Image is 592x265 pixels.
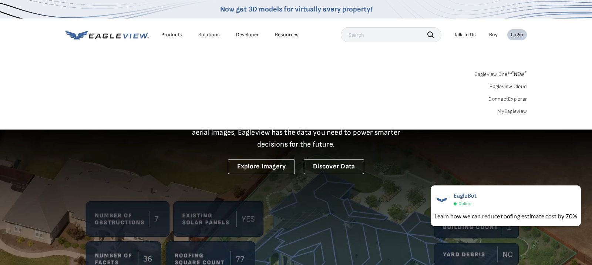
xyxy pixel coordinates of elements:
div: Solutions [198,31,220,38]
div: Talk To Us [454,31,476,38]
a: Eagleview Cloud [490,83,527,90]
span: NEW [512,71,527,77]
span: Online [458,201,471,207]
a: Discover Data [304,159,364,174]
a: Eagleview One™*NEW* [474,69,527,77]
a: ConnectExplorer [488,96,527,103]
div: Resources [275,31,299,38]
a: Now get 3D models for virtually every property! [220,5,372,14]
a: Explore Imagery [228,159,295,174]
div: Products [161,31,182,38]
a: Developer [236,31,259,38]
span: EagleBot [454,192,477,199]
p: A new era starts here. Built on more than 3.5 billion high-resolution aerial images, Eagleview ha... [183,115,409,150]
img: EagleBot [434,192,449,207]
div: Login [511,31,523,38]
input: Search [341,27,441,42]
a: MyEagleview [497,108,527,115]
div: Learn how we can reduce roofing estimate cost by 70% [434,212,577,221]
a: Buy [489,31,498,38]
